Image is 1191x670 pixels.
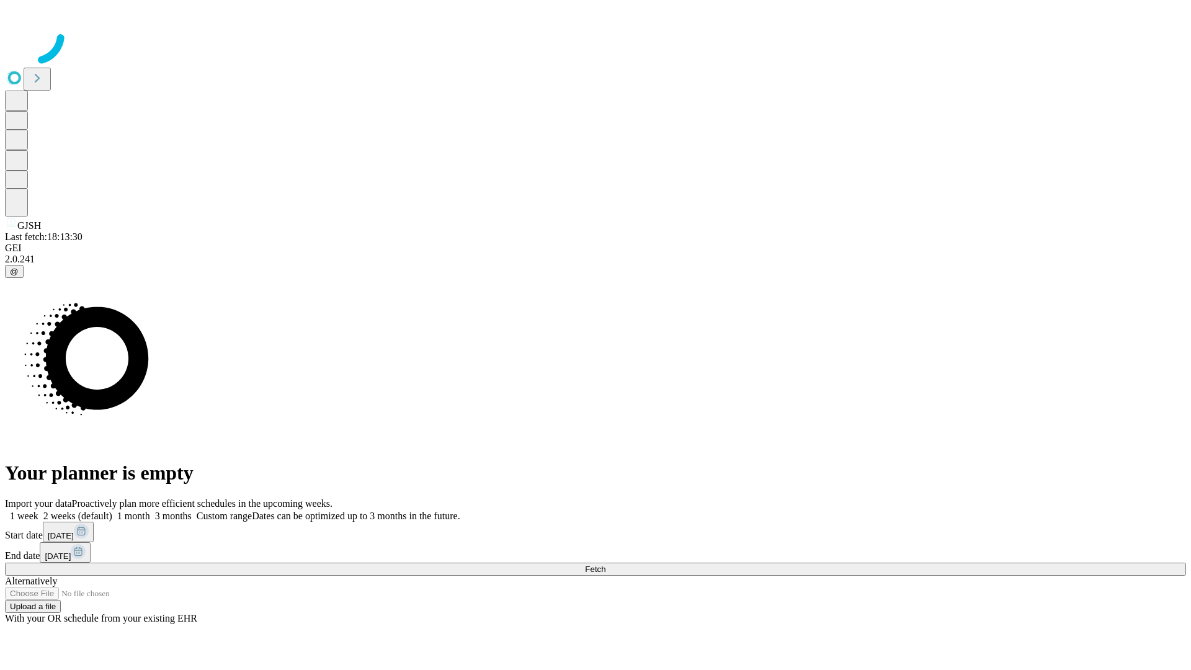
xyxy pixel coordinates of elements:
[10,267,19,276] span: @
[585,565,605,574] span: Fetch
[48,531,74,540] span: [DATE]
[117,511,150,521] span: 1 month
[5,231,83,242] span: Last fetch: 18:13:30
[5,498,72,509] span: Import your data
[5,563,1186,576] button: Fetch
[17,220,41,231] span: GJSH
[43,511,112,521] span: 2 weeks (default)
[5,265,24,278] button: @
[5,243,1186,254] div: GEI
[72,498,332,509] span: Proactively plan more efficient schedules in the upcoming weeks.
[10,511,38,521] span: 1 week
[197,511,252,521] span: Custom range
[5,600,61,613] button: Upload a file
[252,511,460,521] span: Dates can be optimized up to 3 months in the future.
[5,254,1186,265] div: 2.0.241
[43,522,94,542] button: [DATE]
[5,522,1186,542] div: Start date
[5,462,1186,485] h1: Your planner is empty
[40,542,91,563] button: [DATE]
[45,552,71,561] span: [DATE]
[155,511,192,521] span: 3 months
[5,542,1186,563] div: End date
[5,613,197,623] span: With your OR schedule from your existing EHR
[5,576,57,586] span: Alternatively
